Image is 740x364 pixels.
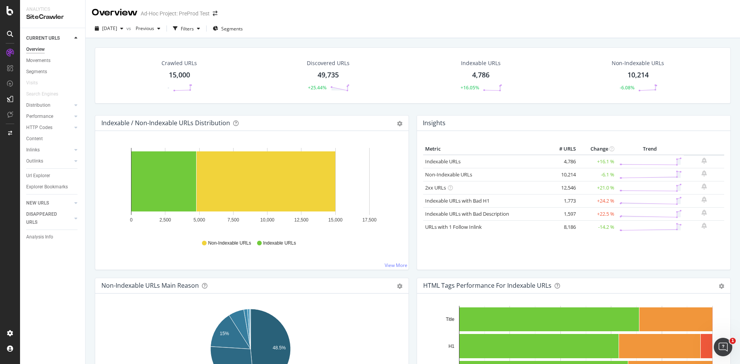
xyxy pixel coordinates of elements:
[362,217,377,223] text: 17,500
[101,282,199,289] div: Non-Indexable URLs Main Reason
[397,121,402,126] div: gear
[328,217,343,223] text: 15,000
[547,155,578,168] td: 4,786
[627,70,649,80] div: 10,214
[210,22,246,35] button: Segments
[578,194,616,207] td: +24.2 %
[26,45,45,54] div: Overview
[26,101,50,109] div: Distribution
[578,181,616,194] td: +21.0 %
[26,199,72,207] a: NEW URLS
[168,84,169,91] div: -
[26,34,60,42] div: CURRENT URLS
[26,112,53,121] div: Performance
[26,34,72,42] a: CURRENT URLS
[547,207,578,220] td: 1,597
[273,345,286,351] text: 48.5%
[423,118,446,128] h4: Insights
[26,90,66,98] a: Search Engines
[449,344,455,349] text: H1
[547,194,578,207] td: 1,773
[26,157,72,165] a: Outlinks
[425,158,461,165] a: Indexable URLs
[26,157,43,165] div: Outlinks
[133,25,154,32] span: Previous
[208,240,251,247] span: Non-Indexable URLs
[26,45,80,54] a: Overview
[423,143,547,155] th: Metric
[181,25,194,32] div: Filters
[213,11,217,16] div: arrow-right-arrow-left
[547,143,578,155] th: # URLS
[26,135,80,143] a: Content
[701,223,707,229] div: bell-plus
[220,331,229,336] text: 15%
[169,70,190,80] div: 15,000
[26,68,80,76] a: Segments
[701,183,707,190] div: bell-plus
[578,220,616,233] td: -14.2 %
[101,143,400,233] div: A chart.
[423,282,552,289] div: HTML Tags Performance for Indexable URLs
[26,124,72,132] a: HTTP Codes
[26,135,43,143] div: Content
[714,338,732,356] iframe: Intercom live chat
[397,283,402,289] div: gear
[385,262,407,268] a: View More
[719,283,724,289] div: gear
[26,172,50,180] div: Url Explorer
[578,207,616,220] td: +22.5 %
[26,79,38,87] div: Visits
[612,59,664,67] div: Non-Indexable URLs
[701,170,707,176] div: bell-plus
[620,84,634,91] div: -6.08%
[578,155,616,168] td: +16.1 %
[26,112,72,121] a: Performance
[26,90,58,98] div: Search Engines
[26,57,80,65] a: Movements
[92,6,138,19] div: Overview
[92,22,126,35] button: [DATE]
[26,13,79,22] div: SiteCrawler
[446,317,455,322] text: Title
[221,25,243,32] span: Segments
[26,199,49,207] div: NEW URLS
[730,338,736,344] span: 1
[130,217,133,223] text: 0
[307,59,350,67] div: Discovered URLs
[547,181,578,194] td: 12,546
[547,168,578,181] td: 10,214
[616,143,684,155] th: Trend
[425,223,482,230] a: URLs with 1 Follow Inlink
[101,119,230,127] div: Indexable / Non-Indexable URLs Distribution
[26,183,68,191] div: Explorer Bookmarks
[701,196,707,203] div: bell-plus
[425,171,472,178] a: Non-Indexable URLs
[193,217,205,223] text: 5,000
[578,143,616,155] th: Change
[260,217,274,223] text: 10,000
[26,183,80,191] a: Explorer Bookmarks
[26,79,45,87] a: Visits
[26,146,72,154] a: Inlinks
[170,22,203,35] button: Filters
[141,10,210,17] div: Ad-Hoc Project: PreProd Test
[308,84,326,91] div: +25.44%
[102,25,117,32] span: 2025 Sep. 17th
[547,220,578,233] td: 8,186
[160,217,171,223] text: 2,500
[26,68,47,76] div: Segments
[425,210,509,217] a: Indexable URLs with Bad Description
[227,217,239,223] text: 7,500
[161,59,197,67] div: Crawled URLs
[26,172,80,180] a: Url Explorer
[26,6,79,13] div: Analytics
[578,168,616,181] td: -6.1 %
[26,233,53,241] div: Analysis Info
[26,101,72,109] a: Distribution
[461,84,479,91] div: +16.05%
[294,217,309,223] text: 12,500
[263,240,296,247] span: Indexable URLs
[472,70,489,80] div: 4,786
[26,146,40,154] div: Inlinks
